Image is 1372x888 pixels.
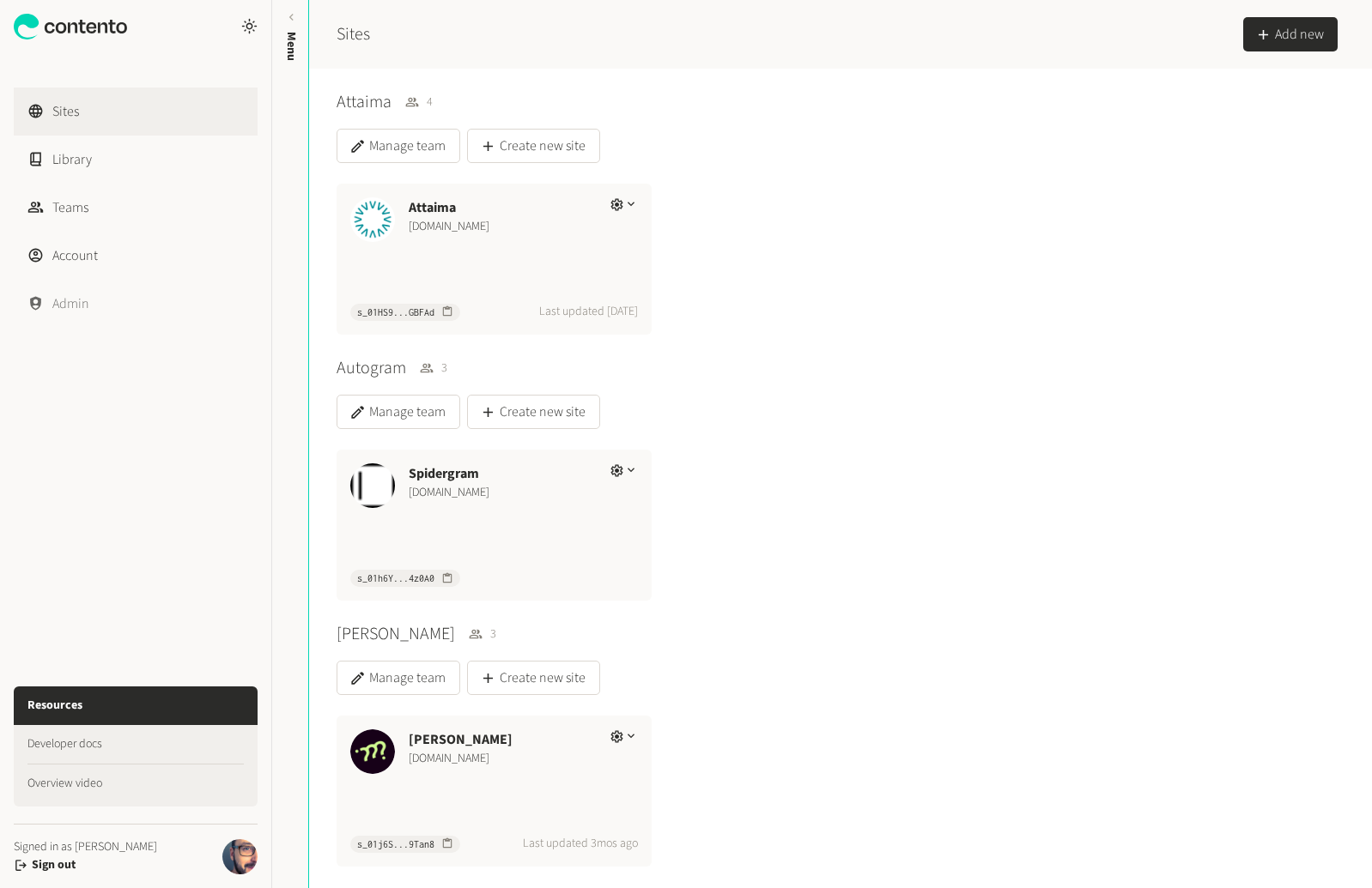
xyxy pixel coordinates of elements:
[467,395,600,429] button: Create new site
[14,88,258,136] a: Sites
[350,836,460,853] button: s_01j6S...9Tan8
[14,838,157,856] span: Signed in as [PERSON_NAME]
[27,764,244,803] a: Overview video
[467,129,600,163] button: Create new site
[350,304,460,321] button: s_01HS9...GBFAd
[337,355,406,381] h3: Autogram
[14,184,258,232] a: Teams
[32,856,76,874] button: Sign out
[409,463,596,484] div: Spidergram
[357,837,434,852] span: s_01j6S...9Tan8
[467,661,600,695] button: Create new site
[409,197,596,218] div: Attaima
[539,303,638,321] span: Last updated [DATE]
[350,729,395,774] img: Bryan Mulry
[14,686,258,725] h3: Resources
[337,450,652,601] button: SpidergramSpidergram[DOMAIN_NAME]s_01h6Y...4z0A0
[409,484,596,502] div: [DOMAIN_NAME]
[337,184,652,335] button: AttaimaAttaima[DOMAIN_NAME]s_01HS9...GBFAdLast updated [DATE]
[282,32,301,61] span: Menu
[350,570,460,587] button: s_01h6Y...4z0A0
[14,280,258,328] a: Admin
[409,218,596,236] div: [DOMAIN_NAME]
[469,621,496,647] span: 3
[350,197,395,242] img: Attaima
[357,305,434,320] span: s_01HS9...GBFAd
[27,725,244,764] a: Developer docs
[337,21,370,47] h2: Sites
[337,716,652,867] button: Bryan Mulry[PERSON_NAME][DOMAIN_NAME]s_01j6S...9Tan8Last updated 3mos ago
[420,355,447,381] span: 3
[405,89,433,115] span: 4
[523,835,638,853] span: Last updated 3mos ago
[409,750,596,768] div: [DOMAIN_NAME]
[357,571,434,586] span: s_01h6Y...4z0A0
[337,129,460,163] button: Manage team
[14,232,258,280] a: Account
[337,661,460,695] button: Manage team
[1243,17,1338,51] button: Add new
[350,463,395,508] img: Spidergram
[337,395,460,429] button: Manage team
[409,729,596,750] div: [PERSON_NAME]
[222,839,258,874] img: Josh Angell
[337,89,392,115] h3: Attaima
[14,136,258,184] a: Library
[337,621,455,647] h3: [PERSON_NAME]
